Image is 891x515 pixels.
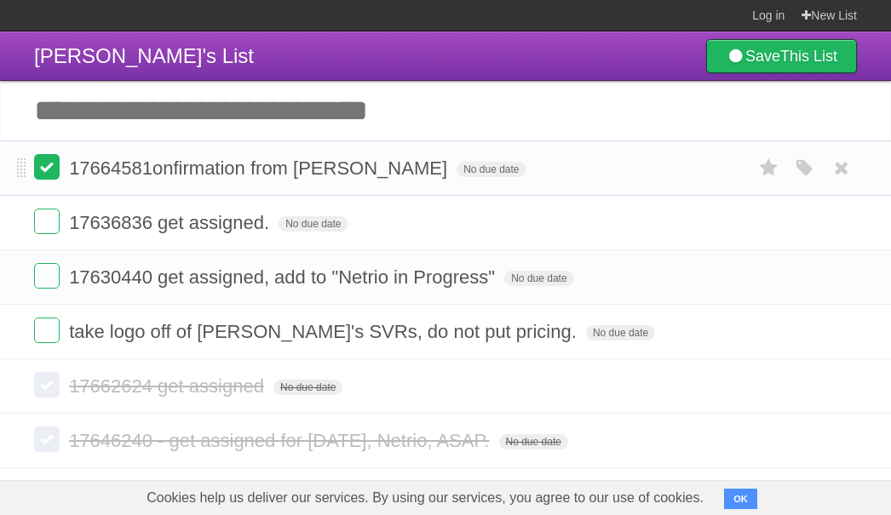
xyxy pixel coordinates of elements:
[504,271,573,286] span: No due date
[706,39,857,73] a: SaveThis List
[69,157,451,179] span: 17664581onfirmation from [PERSON_NAME]
[129,481,721,515] span: Cookies help us deliver our services. By using our services, you agree to our use of cookies.
[753,154,785,182] label: Star task
[34,372,60,398] label: Done
[457,162,526,177] span: No due date
[34,426,60,452] label: Done
[34,263,60,289] label: Done
[273,380,342,395] span: No due date
[69,375,268,397] span: 17662624 get assigned
[724,489,757,509] button: OK
[69,266,499,288] span: 17630440 get assigned, add to "Netrio in Progress"
[586,325,655,340] span: No due date
[34,209,60,234] label: Done
[34,154,60,180] label: Done
[34,44,254,67] span: [PERSON_NAME]'s List
[34,318,60,343] label: Done
[69,321,581,342] span: take logo off of [PERSON_NAME]'s SVRs, do not put pricing.
[780,48,837,65] b: This List
[499,434,568,449] span: No due date
[69,212,273,233] span: 17636836 get assigned.
[69,430,493,451] span: 17646240 - get assigned for [DATE], Netrio, ASAP.
[279,216,348,232] span: No due date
